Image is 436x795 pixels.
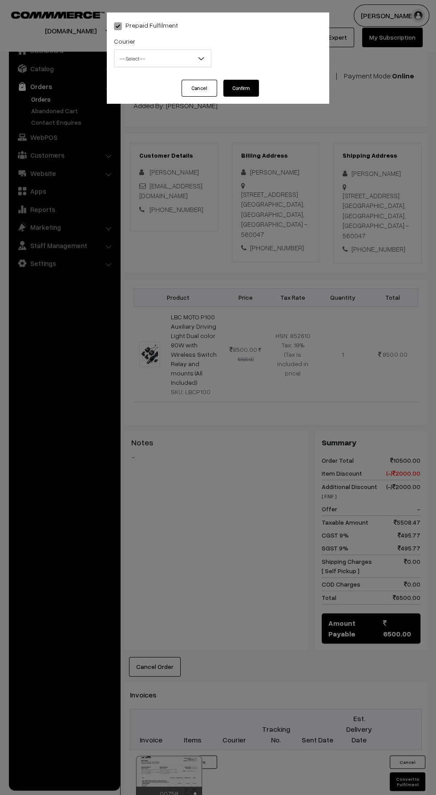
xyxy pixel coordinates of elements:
[114,49,211,67] span: -- Select --
[182,80,217,97] button: Cancel
[223,80,259,97] button: Confirm
[114,51,211,66] span: -- Select --
[114,37,135,46] label: Courier
[114,20,178,30] label: Prepaid Fulfilment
